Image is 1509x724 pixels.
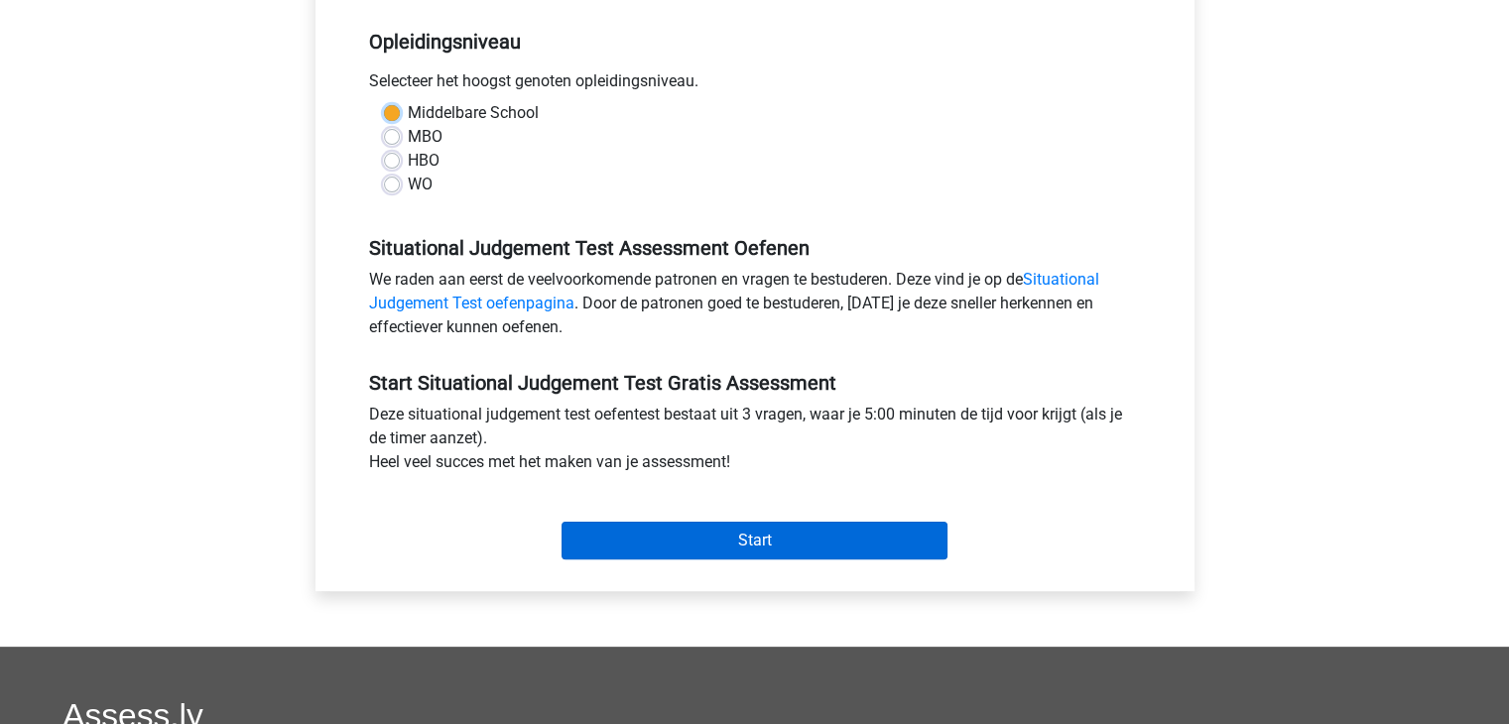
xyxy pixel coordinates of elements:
input: Start [562,522,947,559]
div: We raden aan eerst de veelvoorkomende patronen en vragen te bestuderen. Deze vind je op de . Door... [354,268,1156,347]
div: Selecteer het hoogst genoten opleidingsniveau. [354,69,1156,101]
div: Deze situational judgement test oefentest bestaat uit 3 vragen, waar je 5:00 minuten de tijd voor... [354,403,1156,482]
label: MBO [408,125,442,149]
label: Middelbare School [408,101,539,125]
h5: Start Situational Judgement Test Gratis Assessment [369,371,1141,395]
h5: Situational Judgement Test Assessment Oefenen [369,236,1141,260]
label: HBO [408,149,440,173]
label: WO [408,173,433,196]
h5: Opleidingsniveau [369,22,1141,61]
